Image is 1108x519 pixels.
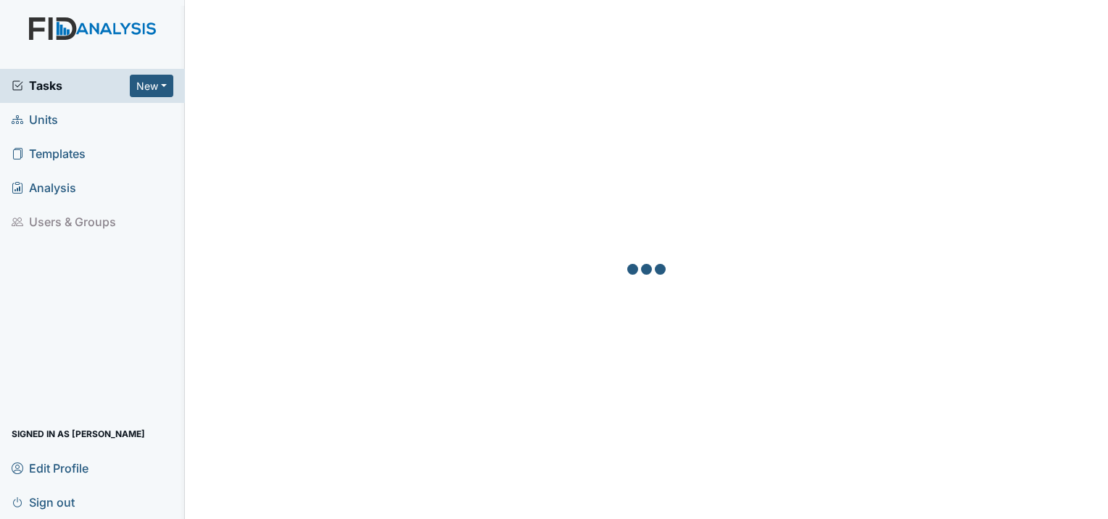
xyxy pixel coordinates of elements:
[12,491,75,513] span: Sign out
[12,177,76,199] span: Analysis
[12,423,145,445] span: Signed in as [PERSON_NAME]
[12,77,130,94] a: Tasks
[12,109,58,131] span: Units
[12,457,88,479] span: Edit Profile
[12,143,86,165] span: Templates
[130,75,173,97] button: New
